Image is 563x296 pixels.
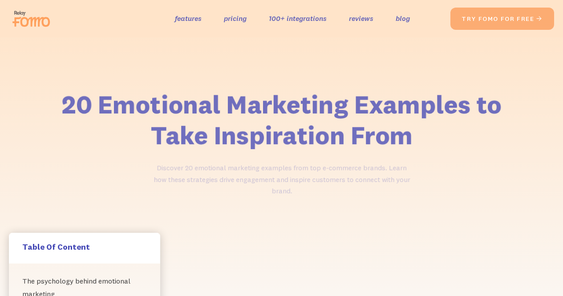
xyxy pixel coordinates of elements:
[349,12,373,25] a: reviews
[224,12,247,25] a: pricing
[22,242,147,252] h5: Table Of Content
[269,12,327,25] a: 100+ integrations
[175,12,202,25] a: features
[536,15,543,23] span: 
[396,12,410,25] a: blog
[450,8,554,30] a: try fomo for free
[56,89,507,150] h1: 20 Emotional Marketing Examples to Take Inspiration From
[151,162,412,197] p: Discover 20 emotional marketing examples from top e-commerce brands. Learn how these strategies d...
